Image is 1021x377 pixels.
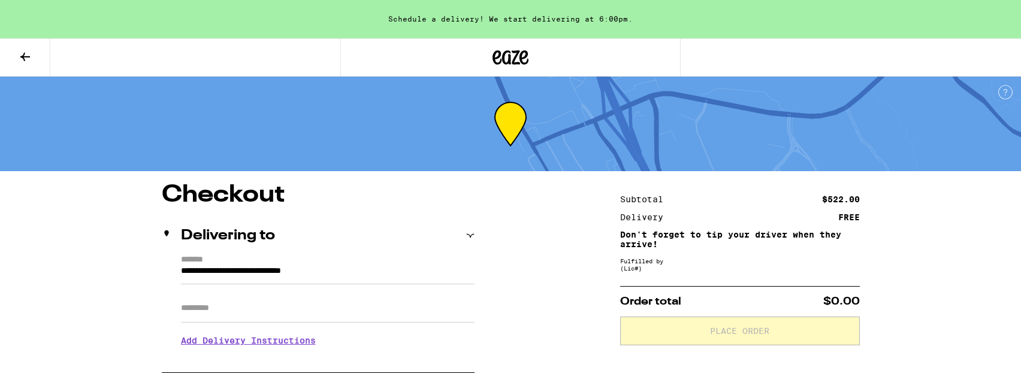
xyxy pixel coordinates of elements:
[710,327,769,335] span: Place Order
[838,213,860,221] div: FREE
[620,317,860,345] button: Place Order
[181,327,475,354] h3: Add Delivery Instructions
[620,213,672,221] div: Delivery
[620,257,860,272] div: Fulfilled by (Lic# )
[162,183,475,207] h1: Checkout
[181,229,275,243] h2: Delivering to
[822,195,860,203] div: $522.00
[823,296,860,307] span: $0.00
[620,195,672,203] div: Subtotal
[620,296,681,307] span: Order total
[620,230,860,249] p: Don't forget to tip your driver when they arrive!
[181,354,475,364] p: We'll contact you at [PHONE_NUMBER] when we arrive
